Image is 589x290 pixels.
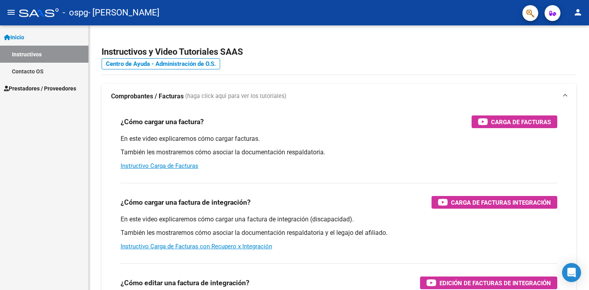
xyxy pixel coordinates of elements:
[472,115,557,128] button: Carga de Facturas
[451,198,551,207] span: Carga de Facturas Integración
[121,215,557,224] p: En este video explicaremos cómo cargar una factura de integración (discapacidad).
[102,58,220,69] a: Centro de Ayuda - Administración de O.S.
[4,84,76,93] span: Prestadores / Proveedores
[420,277,557,289] button: Edición de Facturas de integración
[102,44,576,60] h2: Instructivos y Video Tutoriales SAAS
[121,148,557,157] p: También les mostraremos cómo asociar la documentación respaldatoria.
[4,33,24,42] span: Inicio
[121,116,204,127] h3: ¿Cómo cargar una factura?
[121,277,249,288] h3: ¿Cómo editar una factura de integración?
[102,84,576,109] mat-expansion-panel-header: Comprobantes / Facturas (haga click aquí para ver los tutoriales)
[88,4,159,21] span: - [PERSON_NAME]
[573,8,583,17] mat-icon: person
[121,229,557,237] p: También les mostraremos cómo asociar la documentación respaldatoria y el legajo del afiliado.
[562,263,581,282] div: Open Intercom Messenger
[111,92,184,101] strong: Comprobantes / Facturas
[185,92,286,101] span: (haga click aquí para ver los tutoriales)
[491,117,551,127] span: Carga de Facturas
[121,243,272,250] a: Instructivo Carga de Facturas con Recupero x Integración
[63,4,88,21] span: - ospg
[6,8,16,17] mat-icon: menu
[121,134,557,143] p: En este video explicaremos cómo cargar facturas.
[439,278,551,288] span: Edición de Facturas de integración
[121,162,198,169] a: Instructivo Carga de Facturas
[432,196,557,209] button: Carga de Facturas Integración
[121,197,251,208] h3: ¿Cómo cargar una factura de integración?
